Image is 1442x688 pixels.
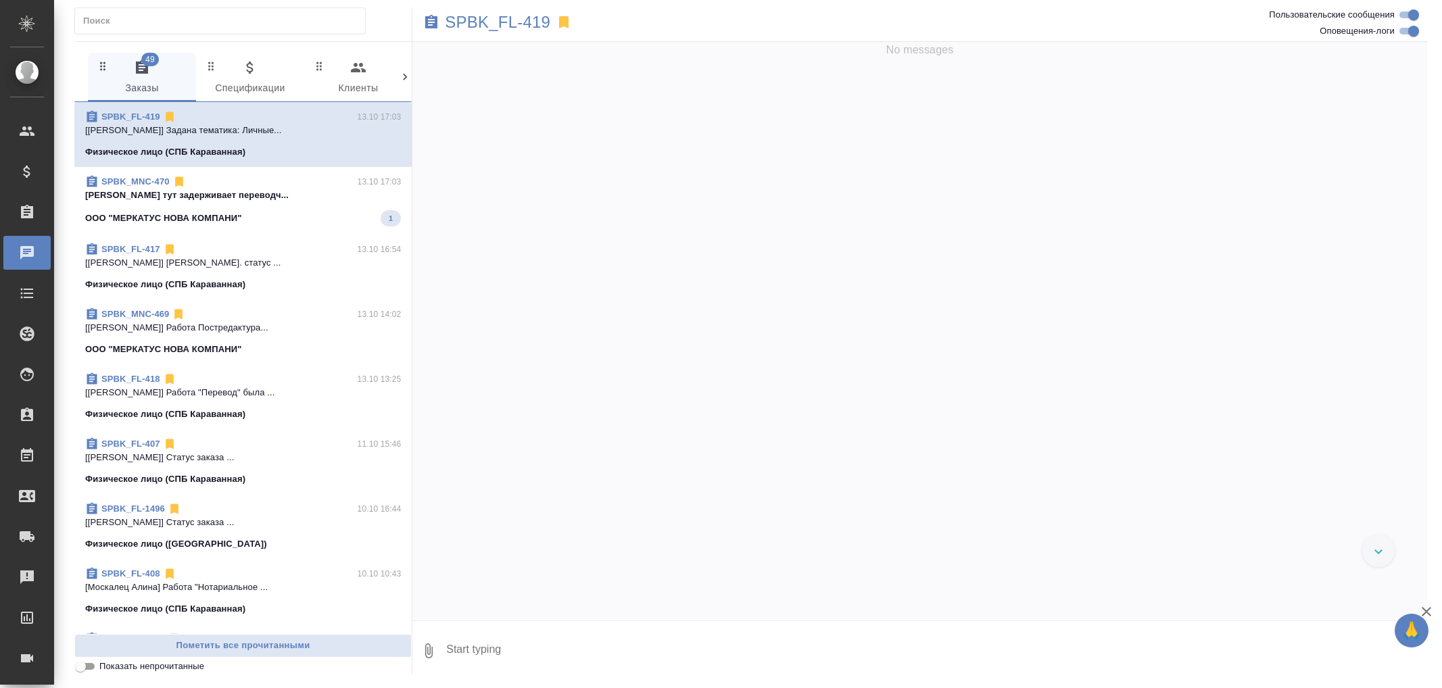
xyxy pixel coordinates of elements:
p: 13.10 16:54 [358,243,402,256]
span: Пометить все прочитанными [82,638,404,654]
svg: Отписаться [163,567,176,581]
input: Поиск [83,11,365,30]
p: 13.10 13:25 [358,372,402,386]
a: SPBK_MNC-469 [101,309,169,319]
span: 49 [141,53,159,66]
svg: Отписаться [163,372,176,386]
a: SPBK_FL-419 [445,16,550,29]
a: SPBK_FL-1496 [101,503,165,514]
a: SPBK_MNC-470 [101,176,170,187]
p: Физическое лицо (СПБ Караванная) [85,408,245,421]
a: SPBK_FL-418 [101,374,160,384]
button: Пометить все прочитанными [74,634,412,658]
p: Физическое лицо (СПБ Караванная) [85,602,245,616]
p: 13.10 17:03 [358,110,402,124]
span: 1 [381,212,401,225]
span: Клиенты [312,59,404,97]
p: 10.10 16:44 [358,502,402,516]
p: 13.10 14:02 [358,308,402,321]
p: ООО "МЕРКАТУС НОВА КОМПАНИ" [85,212,242,225]
svg: Зажми и перетащи, чтобы поменять порядок вкладок [97,59,110,72]
a: SPBK_FL-407 [101,439,160,449]
div: SPBK_FL-41913.10 17:03[[PERSON_NAME]] Задана тематика: Личные...Физическое лицо (СПБ Караванная) [74,102,412,167]
svg: Отписаться [172,308,185,321]
a: SPBK_FL-417 [101,244,160,254]
p: Физическое лицо (СПБ Караванная) [85,278,245,291]
p: [[PERSON_NAME]] Задана тематика: Личные... [85,124,401,137]
div: SPBK_MNC-46913.10 14:02[[PERSON_NAME]] Работа Постредактура...ООО "МЕРКАТУС НОВА КОМПАНИ" [74,299,412,364]
svg: Отписаться [163,243,176,256]
svg: Отписаться [163,110,176,124]
svg: Отписаться [168,502,181,516]
p: [[PERSON_NAME]] Работа Постредактура... [85,321,401,335]
p: [[PERSON_NAME]] Статус заказа ... [85,516,401,529]
span: Спецификации [204,59,296,97]
svg: Зажми и перетащи, чтобы поменять порядок вкладок [313,59,326,72]
span: 🙏 [1400,616,1423,645]
p: Физическое лицо ([GEOGRAPHIC_DATA]) [85,537,267,551]
p: 10.10 10:43 [358,567,402,581]
p: Физическое лицо (СПБ Караванная) [85,145,245,159]
p: [[PERSON_NAME]] Статус заказа ... [85,451,401,464]
p: 13.10 17:03 [358,175,402,189]
p: 09.10 17:39 [358,632,402,645]
svg: Отписаться [163,437,176,451]
p: Физическое лицо (СПБ Караванная) [85,472,245,486]
span: Показать непрочитанные [99,660,204,673]
svg: Отписаться [168,632,181,645]
p: [PERSON_NAME] тут задерживает переводч... [85,189,401,202]
div: SPBK_FL-41813.10 13:25[[PERSON_NAME]] Работа "Перевод" была ...Физическое лицо (СПБ Караванная) [74,364,412,429]
p: ООО "МЕРКАТУС НОВА КОМПАНИ" [85,343,242,356]
p: 11.10 15:46 [358,437,402,451]
a: SPBK_FL-408 [101,568,160,579]
a: SPBK_FL-1498 [101,633,165,643]
div: SPBK_FL-149610.10 16:44[[PERSON_NAME]] Статус заказа ...Физическое лицо ([GEOGRAPHIC_DATA]) [74,494,412,559]
div: SPBK_FL-40810.10 10:43[Москалец Алина] Работа "Нотариальное ...Физическое лицо (СПБ Караванная) [74,559,412,624]
p: [[PERSON_NAME]] Работа "Перевод" была ... [85,386,401,399]
svg: Отписаться [172,175,186,189]
div: SPBK_MNC-47013.10 17:03[PERSON_NAME] тут задерживает переводч...ООО "МЕРКАТУС НОВА КОМПАНИ"1 [74,167,412,235]
div: SPBK_FL-40711.10 15:46[[PERSON_NAME]] Статус заказа ...Физическое лицо (СПБ Караванная) [74,429,412,494]
span: No messages [886,42,954,58]
p: [Москалец Алина] Работа "Нотариальное ... [85,581,401,594]
span: Оповещения-логи [1320,24,1395,38]
svg: Зажми и перетащи, чтобы поменять порядок вкладок [205,59,218,72]
a: SPBK_FL-419 [101,112,160,122]
span: Пользовательские сообщения [1269,8,1395,22]
span: Заказы [96,59,188,97]
div: SPBK_FL-41713.10 16:54[[PERSON_NAME]] [PERSON_NAME]. статус ...Физическое лицо (СПБ Караванная) [74,235,412,299]
p: [[PERSON_NAME]] [PERSON_NAME]. статус ... [85,256,401,270]
button: 🙏 [1395,614,1428,647]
